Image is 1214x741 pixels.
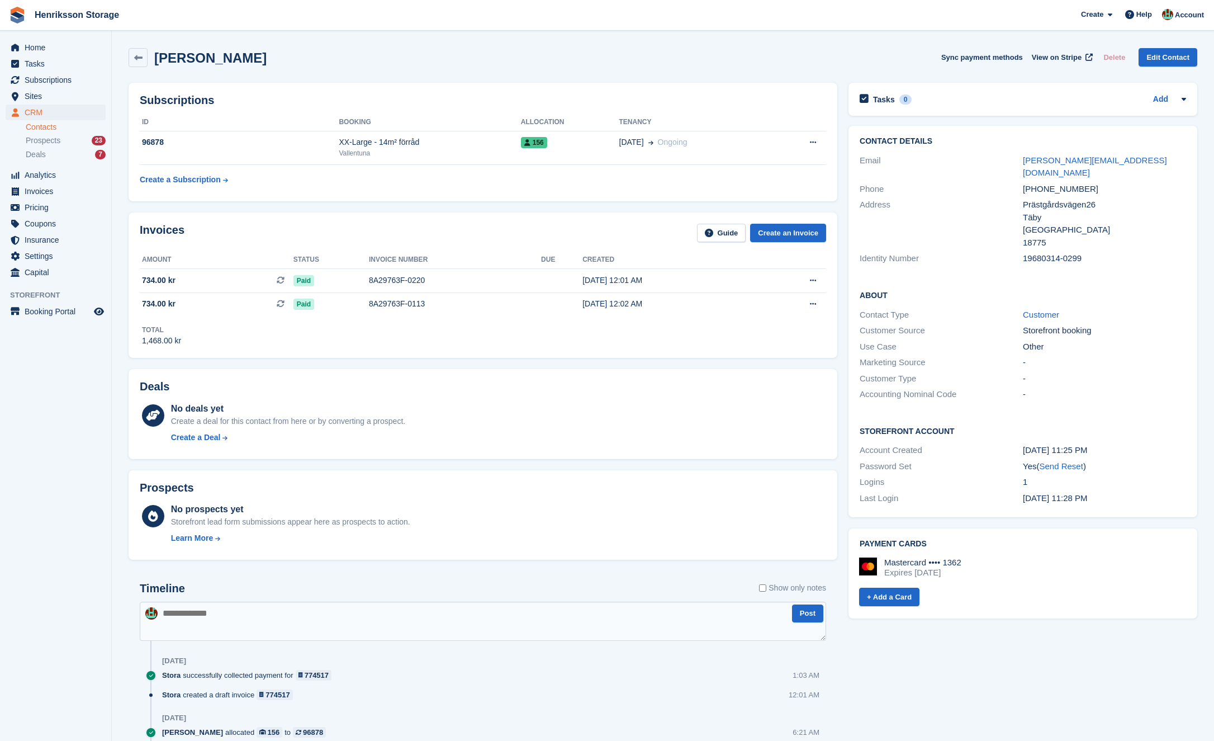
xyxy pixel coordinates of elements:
[162,670,337,681] div: successfully collected payment for
[25,265,92,280] span: Capital
[1153,93,1168,106] a: Add
[6,248,106,264] a: menu
[1023,476,1186,489] div: 1
[1175,10,1204,21] span: Account
[1023,356,1186,369] div: -
[860,183,1023,196] div: Phone
[1081,9,1103,20] span: Create
[899,95,912,105] div: 0
[860,540,1186,549] h2: Payment cards
[792,605,823,623] button: Post
[541,251,582,269] th: Due
[171,402,405,416] div: No deals yet
[369,275,541,286] div: 8A29763F-0220
[171,416,405,427] div: Create a deal for this contact from here or by converting a prospect.
[521,114,619,131] th: Allocation
[162,714,186,723] div: [DATE]
[789,690,819,700] div: 12:01 AM
[1023,372,1186,385] div: -
[1023,460,1186,473] div: Yes
[293,275,314,286] span: Paid
[95,150,106,159] div: 7
[582,251,757,269] th: Created
[142,275,176,286] span: 734.00 kr
[619,114,774,131] th: Tenancy
[860,492,1023,505] div: Last Login
[171,532,213,544] div: Learn More
[25,200,92,215] span: Pricing
[1139,48,1197,67] a: Edit Contact
[860,154,1023,180] div: Email
[859,558,877,575] img: Mastercard Logo
[25,216,92,232] span: Coupons
[860,289,1186,300] h2: About
[140,94,826,107] h2: Subscriptions
[25,40,92,55] span: Home
[859,588,919,606] a: + Add a Card
[1136,9,1152,20] span: Help
[30,6,124,24] a: Henriksson Storage
[162,727,223,738] span: [PERSON_NAME]
[305,670,329,681] div: 774517
[25,304,92,319] span: Booking Portal
[6,72,106,88] a: menu
[293,299,314,310] span: Paid
[25,183,92,199] span: Invoices
[268,727,280,738] div: 156
[1023,224,1186,237] div: [GEOGRAPHIC_DATA]
[9,7,26,23] img: stora-icon-8386f47178a22dfd0bd8f6a31ec36ba5ce8667c1dd55bd0f319d3a0aa187defe.svg
[140,482,194,494] h2: Prospects
[1023,237,1186,249] div: 18775
[1023,444,1186,457] div: [DATE] 11:25 PM
[860,252,1023,265] div: Identity Number
[140,380,169,393] h2: Deals
[162,670,181,681] span: Stora
[162,657,186,666] div: [DATE]
[140,169,228,190] a: Create a Subscription
[860,372,1023,385] div: Customer Type
[140,582,185,595] h2: Timeline
[293,251,369,269] th: Status
[860,341,1023,353] div: Use Case
[860,199,1023,249] div: Address
[860,309,1023,322] div: Contact Type
[25,72,92,88] span: Subscriptions
[6,56,106,72] a: menu
[759,582,826,594] label: Show only notes
[884,558,961,568] div: Mastercard •••• 1362
[6,304,106,319] a: menu
[26,149,106,161] a: Deals 7
[293,727,326,738] a: 96878
[171,503,410,516] div: No prospects yet
[171,532,410,544] a: Learn More
[26,149,46,160] span: Deals
[339,148,520,158] div: Vallentuna
[6,88,106,104] a: menu
[265,690,290,700] div: 774517
[6,265,106,280] a: menu
[860,137,1186,146] h2: Contact Details
[1039,461,1083,471] a: Send Reset
[6,232,106,248] a: menu
[1023,310,1059,319] a: Customer
[1023,211,1186,224] div: Täby
[25,56,92,72] span: Tasks
[619,136,644,148] span: [DATE]
[154,50,267,65] h2: [PERSON_NAME]
[860,460,1023,473] div: Password Set
[140,224,184,242] h2: Invoices
[140,114,339,131] th: ID
[26,122,106,133] a: Contacts
[296,670,332,681] a: 774517
[140,174,221,186] div: Create a Subscription
[369,251,541,269] th: Invoice number
[1036,461,1085,471] span: ( )
[162,690,181,700] span: Stora
[860,356,1023,369] div: Marketing Source
[1023,199,1186,211] div: Prästgårdsvägen26
[10,290,111,301] span: Storefront
[92,136,106,145] div: 23
[793,670,819,681] div: 1:03 AM
[793,727,819,738] div: 6:21 AM
[1099,48,1130,67] button: Delete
